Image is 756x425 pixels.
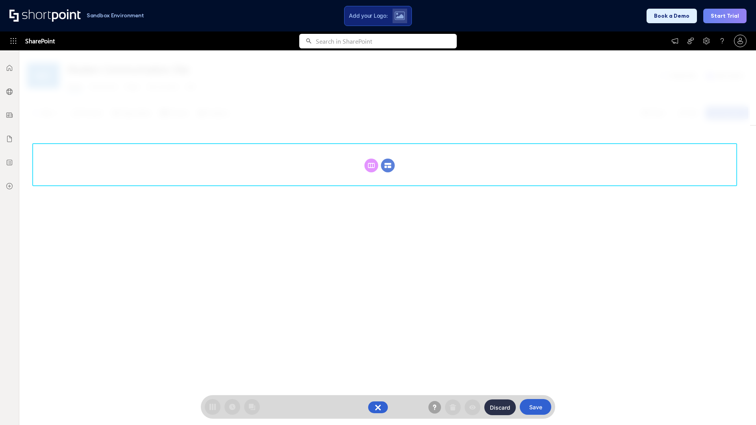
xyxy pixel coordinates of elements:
iframe: Chat Widget [717,387,756,425]
button: Discard [484,399,516,415]
h1: Sandbox Environment [87,13,144,18]
button: Save [520,399,551,415]
input: Search in SharePoint [316,34,457,48]
span: SharePoint [25,31,55,50]
span: Add your Logo: [349,12,387,19]
button: Start Trial [703,9,747,23]
img: Upload logo [395,11,405,20]
button: Book a Demo [647,9,697,23]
